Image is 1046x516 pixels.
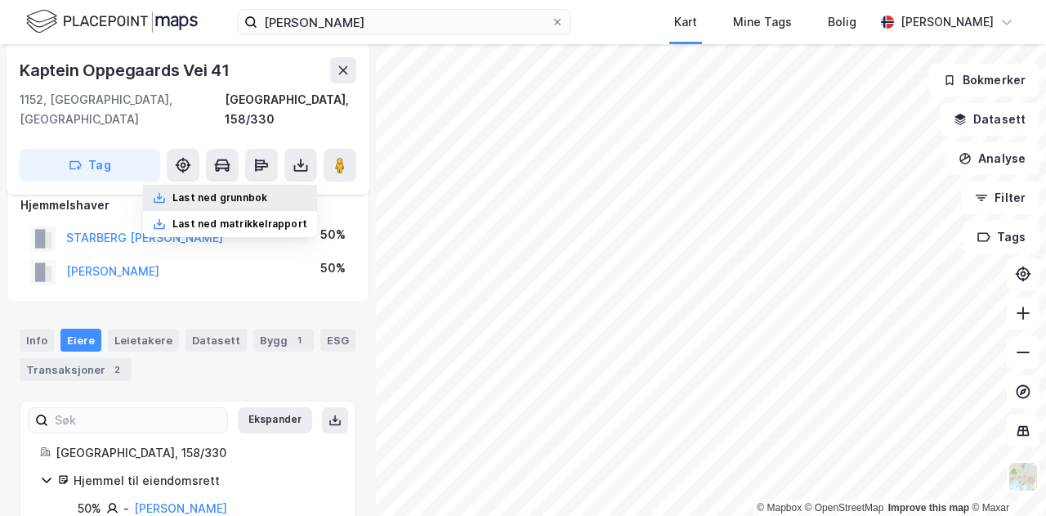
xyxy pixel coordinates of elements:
[20,329,54,352] div: Info
[253,329,314,352] div: Bygg
[929,64,1039,96] button: Bokmerker
[56,443,336,463] div: [GEOGRAPHIC_DATA], 158/330
[940,103,1039,136] button: Datasett
[733,12,792,32] div: Mine Tags
[108,329,179,352] div: Leietakere
[109,361,125,378] div: 2
[963,221,1039,254] button: Tags
[320,225,346,245] div: 50%
[320,329,355,352] div: ESG
[26,7,198,36] img: logo.f888ab2527a4732fd821a326f86c7f29.svg
[134,501,227,515] a: [PERSON_NAME]
[757,502,802,514] a: Mapbox
[20,358,132,381] div: Transaksjoner
[674,12,697,32] div: Kart
[186,329,247,352] div: Datasett
[20,195,355,215] div: Hjemmelshaver
[20,57,233,83] div: Kaptein Oppegaards Vei 41
[74,471,336,491] div: Hjemmel til eiendomsrett
[888,502,969,514] a: Improve this map
[172,218,307,231] div: Last ned matrikkelrapport
[20,90,225,129] div: 1152, [GEOGRAPHIC_DATA], [GEOGRAPHIC_DATA]
[238,407,312,433] button: Ekspander
[961,182,1039,214] button: Filter
[945,142,1039,175] button: Analyse
[257,10,551,34] input: Søk på adresse, matrikkel, gårdeiere, leietakere eller personer
[828,12,856,32] div: Bolig
[20,149,160,182] button: Tag
[320,258,346,278] div: 50%
[60,329,101,352] div: Eiere
[291,332,307,348] div: 1
[225,90,356,129] div: [GEOGRAPHIC_DATA], 158/330
[48,408,227,433] input: Søk
[172,191,267,204] div: Last ned grunnbok
[805,502,884,514] a: OpenStreetMap
[901,12,994,32] div: [PERSON_NAME]
[964,437,1046,516] iframe: Chat Widget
